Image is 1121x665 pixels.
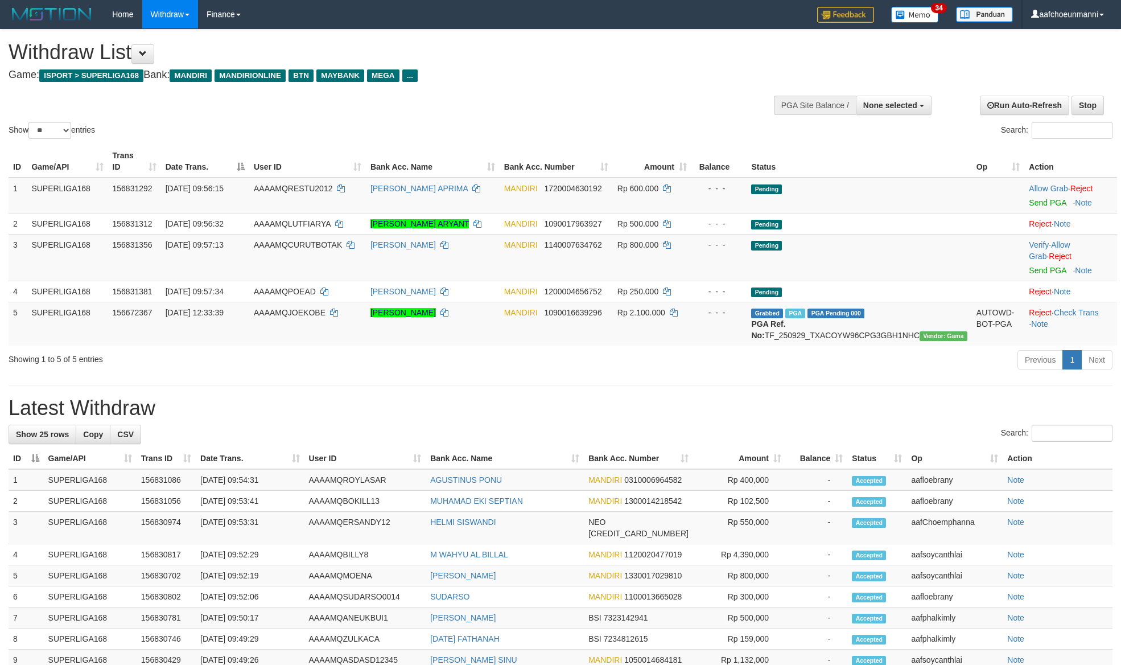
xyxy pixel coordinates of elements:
a: Next [1081,350,1112,370]
span: 34 [931,3,946,13]
a: Note [1075,266,1092,275]
a: Reject [1070,184,1093,193]
th: Bank Acc. Number: activate to sort column ascending [500,145,613,178]
a: Note [1075,198,1092,207]
th: Action [1024,145,1117,178]
th: Date Trans.: activate to sort column ascending [196,448,304,469]
span: [DATE] 09:56:15 [166,184,224,193]
a: 1 [1062,350,1082,370]
span: Copy 1300014218542 to clipboard [624,496,682,506]
th: User ID: activate to sort column ascending [304,448,426,469]
td: 1 [9,469,44,491]
span: BSI [588,613,601,622]
a: Note [1007,496,1024,506]
td: [DATE] 09:52:19 [196,565,304,586]
b: PGA Ref. No: [751,319,785,340]
span: MANDIRI [588,571,622,580]
div: - - - [696,218,742,229]
a: [PERSON_NAME] SINU [430,655,517,664]
td: Rp 102,500 [693,491,786,512]
a: SUDARSO [430,592,469,601]
td: 6 [9,586,44,607]
a: HELMI SISWANDI [430,518,496,527]
td: 8 [9,629,44,650]
td: AAAAMQANEUKBUI1 [304,607,426,629]
span: MANDIRI [504,184,538,193]
span: BSI [588,634,601,643]
a: Note [1007,518,1024,527]
td: 156830802 [137,586,196,607]
td: SUPERLIGA168 [27,281,108,302]
td: 2 [9,491,44,512]
span: Copy 1120020477019 to clipboard [624,550,682,559]
td: TF_250929_TXACOYW96CPG3GBH1NHC [747,302,971,346]
a: [PERSON_NAME] ARYANT [370,219,469,228]
span: Rp 500.000 [617,219,658,228]
span: Accepted [852,497,886,507]
span: Copy 5859458273470501 to clipboard [588,529,689,538]
span: MANDIRIONLINE [215,69,286,82]
a: Reject [1029,308,1052,317]
th: Trans ID: activate to sort column ascending [108,145,161,178]
td: 5 [9,565,44,586]
span: 156831356 [113,240,153,249]
span: · [1029,184,1070,193]
td: · · [1024,234,1117,281]
a: [PERSON_NAME] [370,308,436,317]
td: SUPERLIGA168 [44,565,137,586]
span: 156831381 [113,287,153,296]
img: Button%20Memo.svg [891,7,939,23]
input: Search: [1032,425,1112,442]
td: [DATE] 09:49:29 [196,629,304,650]
td: Rp 550,000 [693,512,786,544]
td: SUPERLIGA168 [27,302,108,346]
td: [DATE] 09:52:06 [196,586,304,607]
label: Show entries [9,122,95,139]
th: Trans ID: activate to sort column ascending [137,448,196,469]
span: [DATE] 12:33:39 [166,308,224,317]
span: Pending [751,184,782,194]
td: - [786,565,847,586]
div: - - - [696,307,742,318]
span: NEO [588,518,605,527]
td: - [786,544,847,565]
th: Game/API: activate to sort column ascending [27,145,108,178]
th: Balance [691,145,747,178]
span: Rp 600.000 [617,184,658,193]
td: aafloebrany [906,491,1003,512]
a: Send PGA [1029,266,1066,275]
a: Check Trans [1054,308,1099,317]
a: Note [1007,634,1024,643]
span: BTN [289,69,314,82]
a: Note [1031,319,1048,329]
td: AUTOWD-BOT-PGA [972,302,1024,346]
span: Rp 2.100.000 [617,308,665,317]
td: SUPERLIGA168 [44,607,137,629]
h1: Latest Withdraw [9,397,1112,420]
span: Copy 1330017029810 to clipboard [624,571,682,580]
span: MANDIRI [504,308,538,317]
span: AAAAMQJOEKOBE [254,308,325,317]
button: None selected [856,96,932,115]
td: SUPERLIGA168 [44,469,137,491]
span: Rp 800.000 [617,240,658,249]
span: MANDIRI [588,592,622,601]
td: · [1024,178,1117,214]
td: 156830746 [137,629,196,650]
span: MAYBANK [316,69,364,82]
a: Note [1007,613,1024,622]
th: Op: activate to sort column ascending [972,145,1024,178]
td: 4 [9,544,44,565]
a: [PERSON_NAME] [430,571,496,580]
a: CSV [110,425,141,444]
span: PGA Pending [807,309,864,318]
td: AAAAMQMOENA [304,565,426,586]
div: - - - [696,239,742,251]
td: 2 [9,213,27,234]
td: · · [1024,302,1117,346]
a: [PERSON_NAME] APRIMA [370,184,468,193]
span: MANDIRI [588,655,622,664]
div: PGA Site Balance / [774,96,856,115]
span: Rp 250.000 [617,287,658,296]
td: aafphalkimly [906,607,1003,629]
